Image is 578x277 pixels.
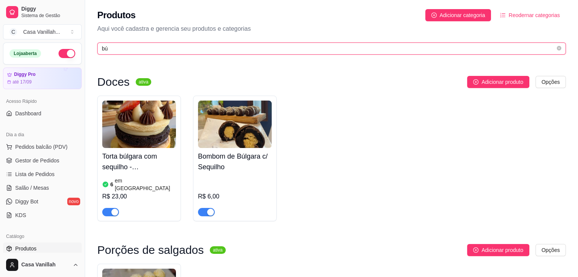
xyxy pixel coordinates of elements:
a: Salão / Mesas [3,182,82,194]
h3: Porções de salgados [97,246,204,255]
span: Dashboard [15,110,41,117]
a: DiggySistema de Gestão [3,3,82,21]
div: Catálogo [3,230,82,242]
button: Alterar Status [59,49,75,58]
span: C [10,28,17,36]
h4: Torta búlgara com sequilho - [PERSON_NAME]. [102,151,176,172]
a: Produtos [3,242,82,255]
article: em [GEOGRAPHIC_DATA] [115,177,176,192]
span: close-circle [557,46,561,50]
span: plus-circle [431,13,437,18]
article: 6 [110,181,113,188]
a: Dashboard [3,107,82,120]
h4: Bombom de Búlgara c/ Sequilho [198,151,272,172]
span: Diggy Bot [15,198,38,205]
button: Adicionar produto [467,244,529,256]
span: Opções [542,246,560,254]
sup: ativa [210,246,225,254]
img: product-image [198,101,272,148]
span: Diggy [21,6,79,13]
h3: Doces [97,77,130,87]
article: até 17/09 [13,79,32,85]
span: Sistema de Gestão [21,13,79,19]
span: Lista de Pedidos [15,170,55,178]
span: Adicionar produto [481,246,523,254]
button: Adicionar categoria [425,9,491,21]
a: Diggy Proaté 17/09 [3,68,82,89]
div: Loja aberta [10,49,41,58]
a: Lista de Pedidos [3,168,82,180]
button: Select a team [3,24,82,39]
span: close-circle [557,45,561,52]
button: Opções [535,76,566,88]
span: Produtos [15,245,36,252]
span: Adicionar categoria [440,11,485,19]
div: Dia a dia [3,129,82,141]
div: R$ 23,00 [102,192,176,201]
div: Acesso Rápido [3,95,82,107]
span: Reodernar categorias [508,11,560,19]
span: ordered-list [500,13,505,18]
a: Diggy Botnovo [3,195,82,208]
div: R$ 6,00 [198,192,272,201]
sup: ativa [136,78,151,86]
span: plus-circle [473,79,478,85]
article: Diggy Pro [14,72,36,77]
a: Gestor de Pedidos [3,154,82,167]
button: Pedidos balcão (PDV) [3,141,82,153]
a: KDS [3,209,82,221]
span: Pedidos balcão (PDV) [15,143,68,151]
input: Buscar por nome ou código do produto [102,44,555,53]
span: Adicionar produto [481,78,523,86]
div: Casa Vanillah ... [23,28,60,36]
span: KDS [15,211,26,219]
button: Opções [535,244,566,256]
p: Aqui você cadastra e gerencia seu produtos e categorias [97,24,566,33]
span: Casa Vanillah [21,261,70,268]
button: Adicionar produto [467,76,529,88]
button: Reodernar categorias [494,9,566,21]
span: Opções [542,78,560,86]
h2: Produtos [97,9,136,21]
button: Casa Vanillah [3,256,82,274]
img: product-image [102,101,176,148]
span: plus-circle [473,247,478,253]
span: Gestor de Pedidos [15,157,59,164]
span: Salão / Mesas [15,184,49,192]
